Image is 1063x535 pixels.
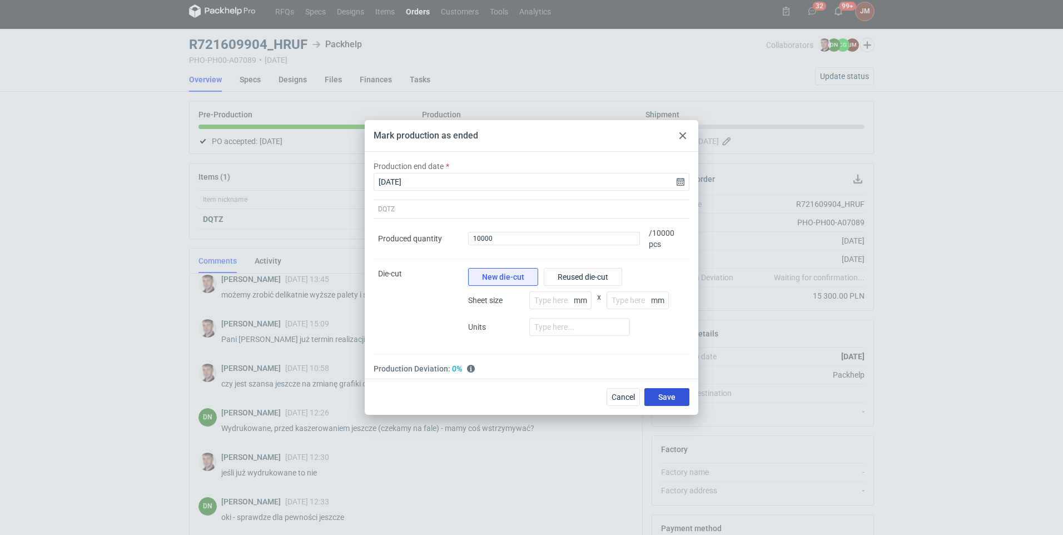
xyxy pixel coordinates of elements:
[558,273,608,281] span: Reused die-cut
[597,291,601,318] span: x
[378,205,395,214] span: DQTZ
[544,268,622,286] button: Reused die-cut
[651,296,669,305] p: mm
[644,219,689,259] div: / 10000 pcs
[374,259,464,354] div: Die-cut
[607,291,669,309] input: Type here...
[378,233,442,244] div: Produced quantity
[374,161,444,172] label: Production end date
[374,130,478,142] div: Mark production as ended
[574,296,592,305] p: mm
[468,295,524,306] span: Sheet size
[482,273,524,281] span: New die-cut
[607,388,640,406] button: Cancel
[468,321,524,333] span: Units
[644,388,689,406] button: Save
[452,363,462,374] span: Excellent
[658,393,675,401] span: Save
[612,393,635,401] span: Cancel
[529,318,630,336] input: Type here...
[468,268,538,286] button: New die-cut
[529,291,592,309] input: Type here...
[374,363,689,374] div: Production Deviation:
